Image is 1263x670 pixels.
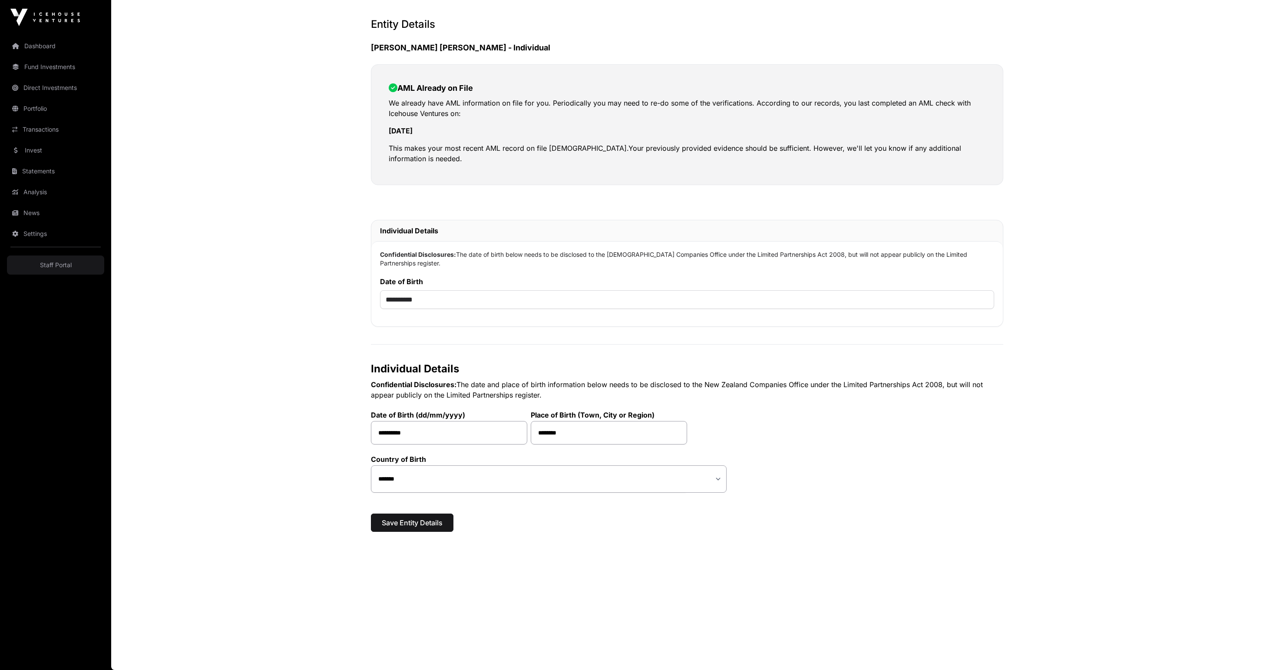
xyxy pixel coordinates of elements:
[371,362,1003,376] h2: Individual Details
[7,182,104,202] a: Analysis
[380,276,994,287] label: Date of Birth
[371,514,453,532] button: Save Entity Details
[371,379,1003,400] p: The date and place of birth information below needs to be disclosed to the New Zealand Companies ...
[7,203,104,222] a: News
[7,141,104,160] a: Invest
[380,250,994,268] p: The date of birth below needs to be disclosed to the [DEMOGRAPHIC_DATA] Companies Office under th...
[10,9,80,26] img: Icehouse Ventures Logo
[371,380,456,389] strong: Confidential Disclosures:
[7,224,104,243] a: Settings
[389,144,961,163] span: Your previously provided evidence should be sufficient. However, we'll let you know if any additi...
[380,251,456,258] strong: Confidential Disclosures:
[389,98,985,119] p: We already have AML information on file for you. Periodically you may need to re-do some of the v...
[7,78,104,97] a: Direct Investments
[371,455,687,464] label: Country of Birth
[1220,628,1263,670] iframe: Chat Widget
[389,126,985,136] p: [DATE]
[371,411,527,419] label: Date of Birth (dd/mm/yyyy)
[371,17,1003,31] h2: Entity Details
[7,120,104,139] a: Transactions
[531,411,687,419] label: Place of Birth (Town, City or Region)
[380,226,994,236] h2: Individual Details
[382,517,443,528] span: Save Entity Details
[7,162,104,181] a: Statements
[7,36,104,56] a: Dashboard
[389,143,985,164] p: This makes your most recent AML record on file [DEMOGRAPHIC_DATA].
[389,82,985,94] h2: AML Already on File
[7,255,104,275] a: Staff Portal
[371,42,1003,54] h3: [PERSON_NAME] [PERSON_NAME] - Individual
[7,57,104,76] a: Fund Investments
[7,99,104,118] a: Portfolio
